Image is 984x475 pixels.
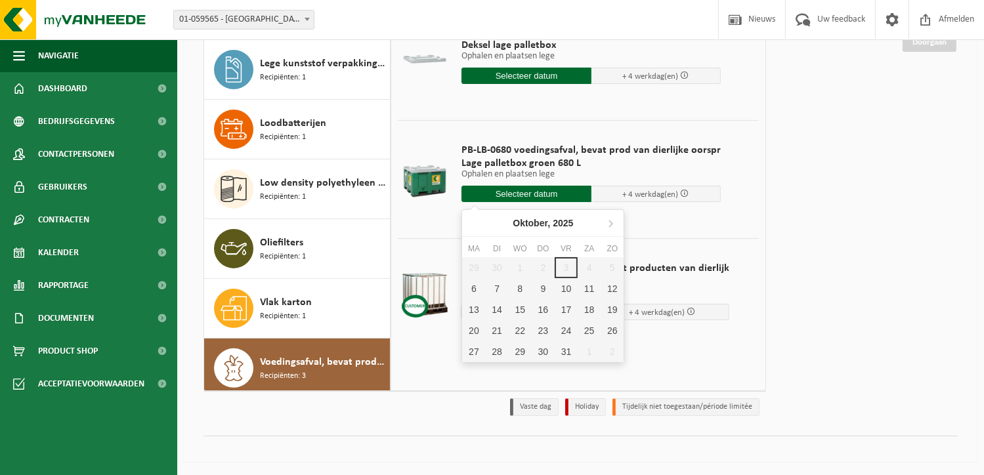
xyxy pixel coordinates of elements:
[260,191,306,203] span: Recipiënten: 1
[532,341,555,362] div: 30
[601,242,624,255] div: zo
[204,40,391,100] button: Lege kunststof verpakkingen van gevaarlijke stoffen Recipiënten: 1
[260,354,387,370] span: Voedingsafval, bevat producten van dierlijke oorsprong, gemengde verpakking (exclusief glas), cat...
[555,299,578,320] div: 17
[260,72,306,84] span: Recipiënten: 1
[507,213,578,234] div: Oktober,
[38,335,98,367] span: Product Shop
[461,144,721,157] span: PB-LB-0680 voedingsafval, bevat prod van dierlijke oorspr
[461,157,721,170] span: Lage palletbox groen 680 L
[532,299,555,320] div: 16
[601,299,624,320] div: 19
[578,299,601,320] div: 18
[565,398,606,416] li: Holiday
[38,39,79,72] span: Navigatie
[461,68,591,84] input: Selecteer datum
[578,320,601,341] div: 25
[260,115,326,131] span: Loodbatterijen
[509,299,532,320] div: 15
[260,175,387,191] span: Low density polyethyleen (LDPE) folie, los, naturel/gekleurd (80/20)
[553,218,573,228] i: 2025
[601,341,624,362] div: 2
[173,10,314,30] span: 01-059565 - JERMAYO NV - LIER
[38,203,89,236] span: Contracten
[260,56,387,72] span: Lege kunststof verpakkingen van gevaarlijke stoffen
[623,72,679,81] span: + 4 werkdag(en)
[260,251,306,263] span: Recipiënten: 1
[903,33,956,52] a: Doorgaan
[461,52,721,61] p: Ophalen en plaatsen lege
[555,320,578,341] div: 24
[38,367,144,400] span: Acceptatievoorwaarden
[461,170,721,179] p: Ophalen en plaatsen lege
[462,299,485,320] div: 13
[555,341,578,362] div: 31
[486,320,509,341] div: 21
[38,105,115,138] span: Bedrijfsgegevens
[555,242,578,255] div: vr
[174,10,314,29] span: 01-059565 - JERMAYO NV - LIER
[204,100,391,159] button: Loodbatterijen Recipiënten: 1
[578,242,601,255] div: za
[629,308,685,317] span: + 4 werkdag(en)
[260,131,306,144] span: Recipiënten: 1
[486,242,509,255] div: di
[486,278,509,299] div: 7
[461,39,721,52] span: Deksel lage palletbox
[601,320,624,341] div: 26
[204,219,391,279] button: Oliefilters Recipiënten: 1
[486,299,509,320] div: 14
[260,310,306,323] span: Recipiënten: 1
[509,320,532,341] div: 22
[509,278,532,299] div: 8
[601,278,624,299] div: 12
[260,235,303,251] span: Oliefilters
[612,398,759,416] li: Tijdelijk niet toegestaan/période limitée
[462,278,485,299] div: 6
[38,72,87,105] span: Dashboard
[623,190,679,199] span: + 4 werkdag(en)
[461,186,591,202] input: Selecteer datum
[204,339,391,398] button: Voedingsafval, bevat producten van dierlijke oorsprong, gemengde verpakking (exclusief glas), cat...
[38,302,94,335] span: Documenten
[204,279,391,339] button: Vlak karton Recipiënten: 1
[38,138,114,171] span: Contactpersonen
[509,341,532,362] div: 29
[38,171,87,203] span: Gebruikers
[38,236,79,269] span: Kalender
[510,398,559,416] li: Vaste dag
[532,242,555,255] div: do
[462,341,485,362] div: 27
[38,269,89,302] span: Rapportage
[555,278,578,299] div: 10
[204,159,391,219] button: Low density polyethyleen (LDPE) folie, los, naturel/gekleurd (80/20) Recipiënten: 1
[532,278,555,299] div: 9
[260,295,312,310] span: Vlak karton
[509,242,532,255] div: wo
[486,341,509,362] div: 28
[532,320,555,341] div: 23
[260,370,306,382] span: Recipiënten: 3
[578,278,601,299] div: 11
[462,242,485,255] div: ma
[462,320,485,341] div: 20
